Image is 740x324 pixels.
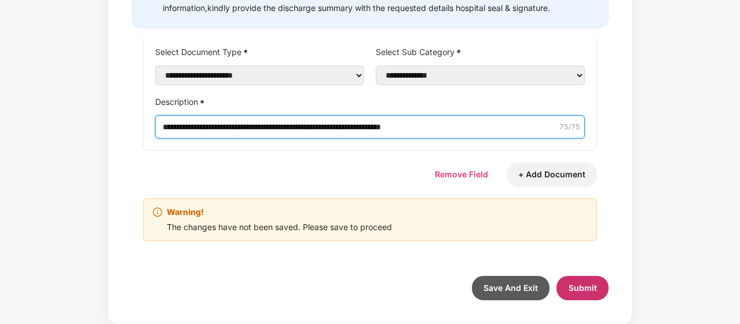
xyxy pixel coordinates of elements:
span: info-circle [153,207,162,217]
span: The changes have not been saved. Please save to proceed [167,222,392,232]
button: + Add Document [507,162,597,187]
span: 75 /75 [559,121,580,132]
button: Remove Field [423,162,500,187]
label: Select Sub Category [376,43,585,60]
button: Save And Exit [472,276,549,300]
label: Select Document Type [155,43,364,60]
span: Save And Exit [483,283,538,293]
label: Description [155,94,585,111]
b: Warning! [167,206,204,219]
button: Submit [556,276,609,300]
span: Submit [569,283,597,293]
